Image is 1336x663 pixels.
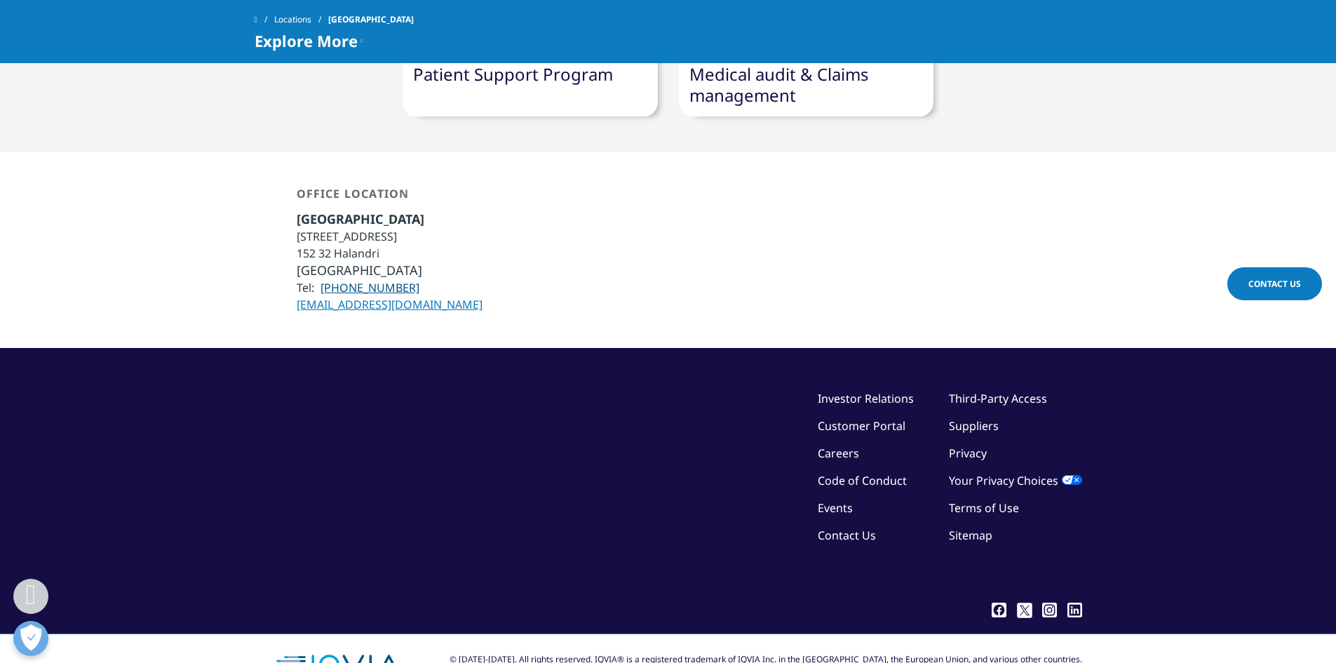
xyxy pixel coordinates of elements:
button: Άνοιγμα προτιμήσεων [13,621,48,656]
a: [PHONE_NUMBER] [320,280,419,295]
a: Contact Us [1227,267,1322,300]
a: Customer Portal [818,418,905,434]
a: Locations [274,7,328,32]
a: Third-Party Access [949,391,1047,406]
a: Suppliers [949,418,999,434]
a: Patient Support Program [413,62,613,86]
a: Medical audit & Claims management [689,62,869,107]
a: Sitemap [949,528,992,543]
li: [STREET_ADDRESS] [297,228,483,245]
span: [GEOGRAPHIC_DATA] [328,7,414,32]
li: 152 32 Halandri [297,245,483,262]
span: Explore More [255,32,358,49]
a: Investor Relations [818,391,914,406]
a: Contact Us [818,528,876,543]
span: [GEOGRAPHIC_DATA] [297,262,422,279]
span: Tel: [297,280,314,295]
span: [GEOGRAPHIC_DATA] [297,210,424,227]
a: Terms of Use [949,500,1019,516]
a: Code of Conduct [818,473,907,488]
a: Events [818,500,853,516]
div: Office Location [297,187,483,210]
a: Your Privacy Choices [949,473,1082,488]
span: Contact Us [1248,278,1301,290]
a: Privacy [949,446,987,461]
a: Careers [818,446,859,461]
a: [EMAIL_ADDRESS][DOMAIN_NAME] [297,297,483,312]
